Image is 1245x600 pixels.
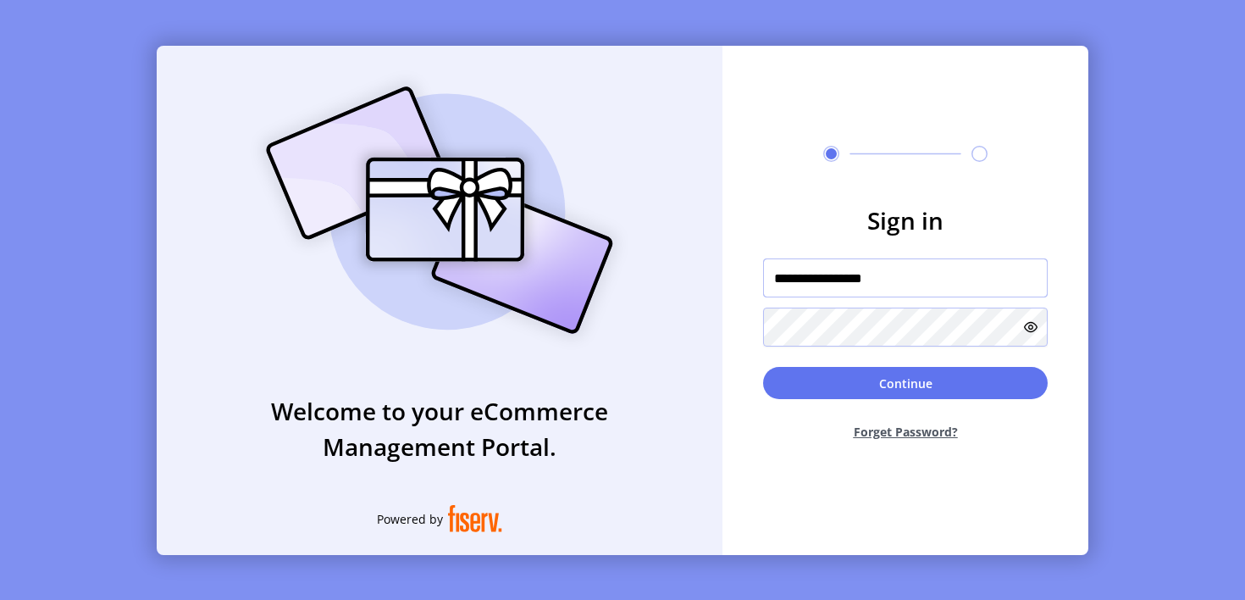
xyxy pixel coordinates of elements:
h3: Welcome to your eCommerce Management Portal. [157,393,722,464]
button: Forget Password? [763,409,1048,454]
h3: Sign in [763,203,1048,238]
span: Powered by [377,510,443,528]
button: Continue [763,367,1048,399]
img: card_Illustration.svg [241,68,639,353]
